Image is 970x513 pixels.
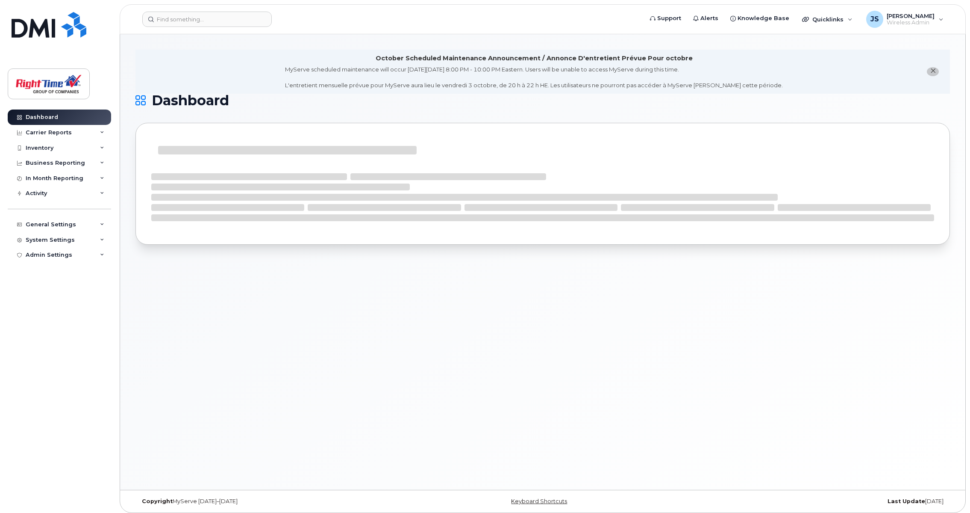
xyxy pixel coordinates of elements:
div: MyServe scheduled maintenance will occur [DATE][DATE] 8:00 PM - 10:00 PM Eastern. Users will be u... [285,65,783,89]
div: [DATE] [679,498,950,505]
strong: Last Update [888,498,925,504]
span: Dashboard [152,94,229,107]
div: MyServe [DATE]–[DATE] [135,498,407,505]
strong: Copyright [142,498,173,504]
button: close notification [927,67,939,76]
div: October Scheduled Maintenance Announcement / Annonce D'entretient Prévue Pour octobre [376,54,693,63]
a: Keyboard Shortcuts [511,498,567,504]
